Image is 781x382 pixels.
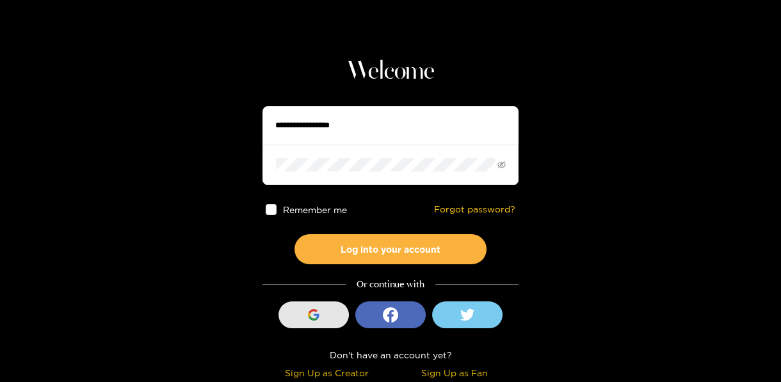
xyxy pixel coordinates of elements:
[294,234,487,264] button: Log into your account
[262,277,519,292] div: Or continue with
[283,205,347,214] span: Remember me
[262,56,519,87] h1: Welcome
[394,365,515,380] div: Sign Up as Fan
[497,161,506,169] span: eye-invisible
[262,347,519,362] div: Don't have an account yet?
[434,204,515,215] a: Forgot password?
[266,365,387,380] div: Sign Up as Creator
